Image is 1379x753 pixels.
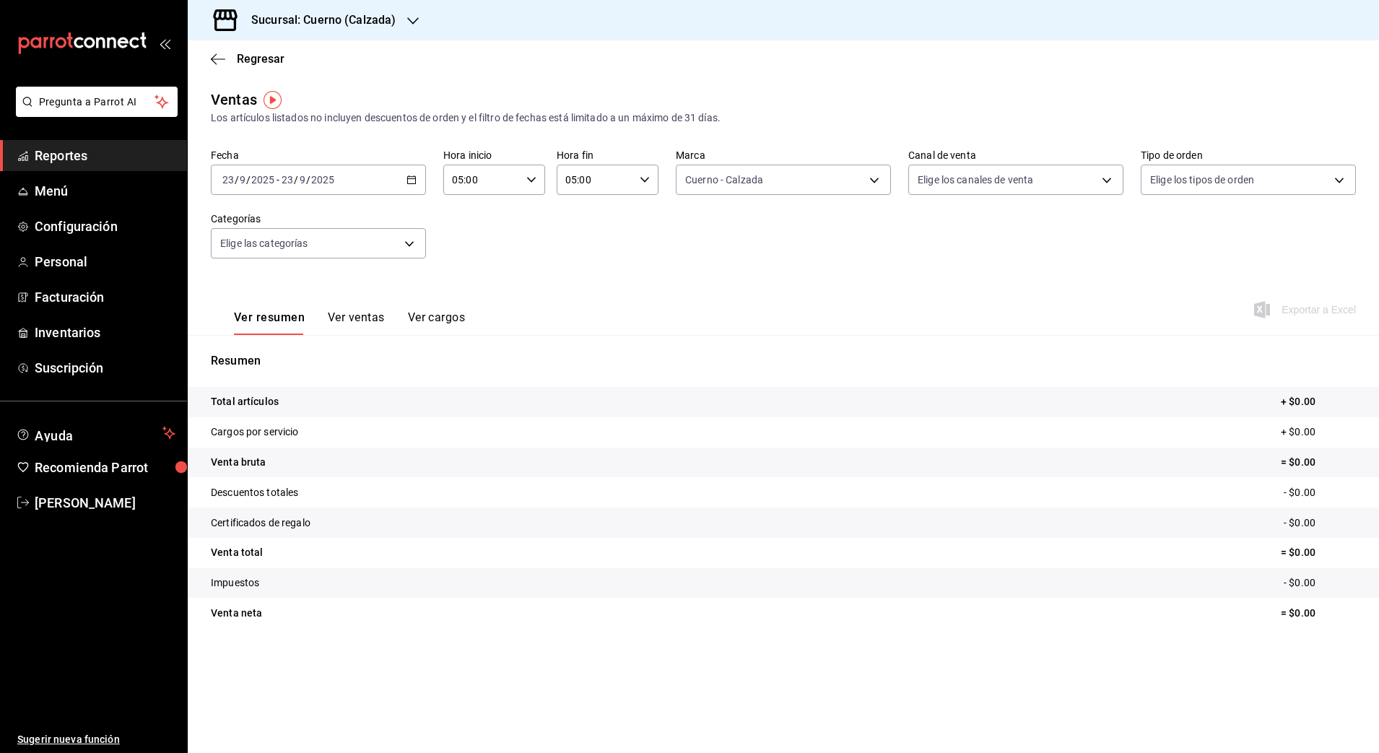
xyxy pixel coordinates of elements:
[35,458,175,477] span: Recomienda Parrot
[685,173,763,187] span: Cuerno - Calzada
[1150,173,1254,187] span: Elige los tipos de orden
[211,52,284,66] button: Regresar
[246,174,251,186] span: /
[35,493,175,513] span: [PERSON_NAME]
[35,217,175,236] span: Configuración
[211,575,259,591] p: Impuestos
[35,358,175,378] span: Suscripción
[220,236,308,251] span: Elige las categorías
[918,173,1033,187] span: Elige los canales de venta
[328,310,385,335] button: Ver ventas
[1284,575,1356,591] p: - $0.00
[211,515,310,531] p: Certificados de regalo
[294,174,298,186] span: /
[1284,515,1356,531] p: - $0.00
[211,606,262,621] p: Venta neta
[222,174,235,186] input: --
[306,174,310,186] span: /
[211,150,426,160] label: Fecha
[211,110,1356,126] div: Los artículos listados no incluyen descuentos de orden y el filtro de fechas está limitado a un m...
[16,87,178,117] button: Pregunta a Parrot AI
[310,174,335,186] input: ----
[211,89,257,110] div: Ventas
[211,214,426,224] label: Categorías
[235,174,239,186] span: /
[35,146,175,165] span: Reportes
[17,732,175,747] span: Sugerir nueva función
[264,91,282,109] img: Tooltip marker
[1281,606,1356,621] p: = $0.00
[35,252,175,271] span: Personal
[10,105,178,120] a: Pregunta a Parrot AI
[1141,150,1356,160] label: Tipo de orden
[443,150,545,160] label: Hora inicio
[35,287,175,307] span: Facturación
[211,485,298,500] p: Descuentos totales
[211,425,299,440] p: Cargos por servicio
[908,150,1123,160] label: Canal de venta
[35,425,157,442] span: Ayuda
[408,310,466,335] button: Ver cargos
[1284,485,1356,500] p: - $0.00
[281,174,294,186] input: --
[211,394,279,409] p: Total artículos
[1281,425,1356,440] p: + $0.00
[277,174,279,186] span: -
[211,545,263,560] p: Venta total
[39,95,155,110] span: Pregunta a Parrot AI
[211,352,1356,370] p: Resumen
[557,150,658,160] label: Hora fin
[211,455,266,470] p: Venta bruta
[35,181,175,201] span: Menú
[251,174,275,186] input: ----
[234,310,465,335] div: navigation tabs
[159,38,170,49] button: open_drawer_menu
[234,310,305,335] button: Ver resumen
[1281,394,1356,409] p: + $0.00
[676,150,891,160] label: Marca
[299,174,306,186] input: --
[1281,545,1356,560] p: = $0.00
[1281,455,1356,470] p: = $0.00
[35,323,175,342] span: Inventarios
[239,174,246,186] input: --
[240,12,396,29] h3: Sucursal: Cuerno (Calzada)
[237,52,284,66] span: Regresar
